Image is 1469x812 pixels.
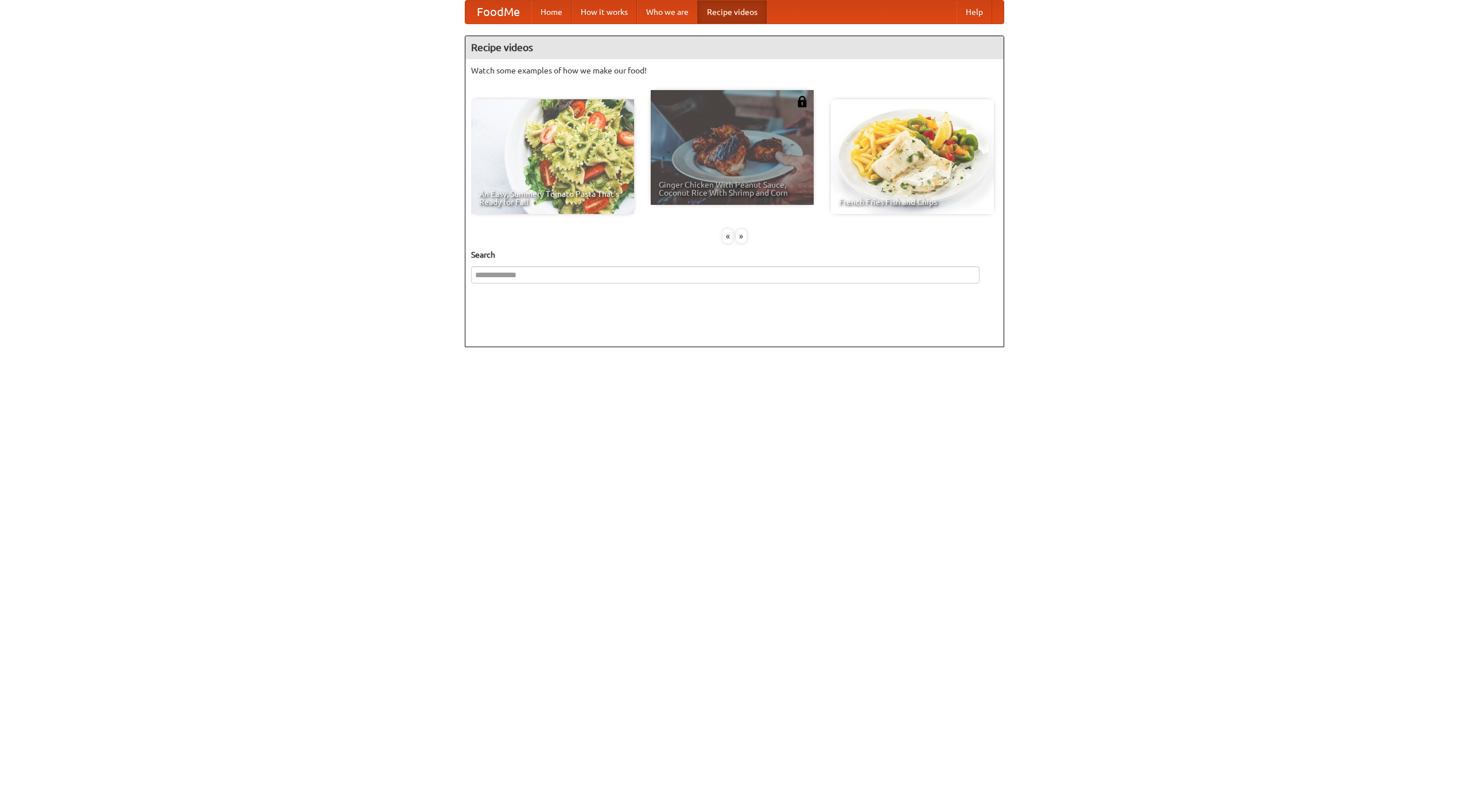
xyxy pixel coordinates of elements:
[465,1,531,24] a: FoodMe
[722,229,733,243] div: «
[471,65,998,76] p: Watch some examples of how we make our food!
[465,36,1004,59] h4: Recipe videos
[796,96,808,107] img: 483408.png
[698,1,767,24] a: Recipe videos
[637,1,698,24] a: Who we are
[531,1,572,24] a: Home
[736,229,747,243] div: »
[957,1,992,24] a: Help
[839,198,986,206] span: French Fries Fish and Chips
[471,99,634,214] a: An Easy, Summery Tomato Pasta That's Ready for Fall
[471,249,998,261] h5: Search
[479,190,626,206] span: An Easy, Summery Tomato Pasta That's Ready for Fall
[831,99,994,214] a: French Fries Fish and Chips
[572,1,637,24] a: How it works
